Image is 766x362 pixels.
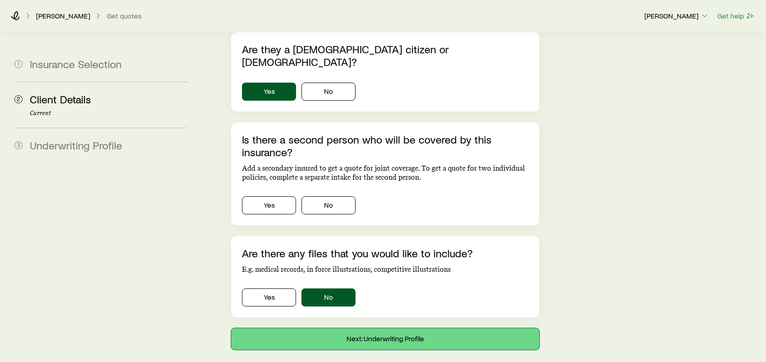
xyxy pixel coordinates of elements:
button: Yes [242,83,296,101]
button: No [301,83,356,101]
span: 1 [14,60,23,68]
span: Insurance Selection [30,57,122,70]
button: Yes [242,288,296,306]
p: E.g. medical records, in force illustrations, competitive illustrations [242,265,529,274]
button: Get quotes [106,12,142,20]
p: [PERSON_NAME] [644,11,709,20]
p: Current [30,110,188,117]
p: Is there a second person who will be covered by this insurance? [242,133,529,158]
p: Are there any files that you would like to include? [242,247,529,260]
p: Add a secondary insured to get a quote for joint coverage. To get a quote for two individual poli... [242,164,529,182]
span: 2 [14,95,23,103]
button: No [301,288,356,306]
span: Client Details [30,93,91,106]
button: No [301,196,356,214]
button: Next: Underwriting Profile [231,328,539,350]
button: [PERSON_NAME] [644,11,710,22]
button: Get help [717,11,755,21]
button: Yes [242,196,296,214]
p: [PERSON_NAME] [36,11,90,20]
span: Underwriting Profile [30,139,122,152]
span: 3 [14,141,23,149]
p: Are they a [DEMOGRAPHIC_DATA] citizen or [DEMOGRAPHIC_DATA]? [242,43,529,68]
